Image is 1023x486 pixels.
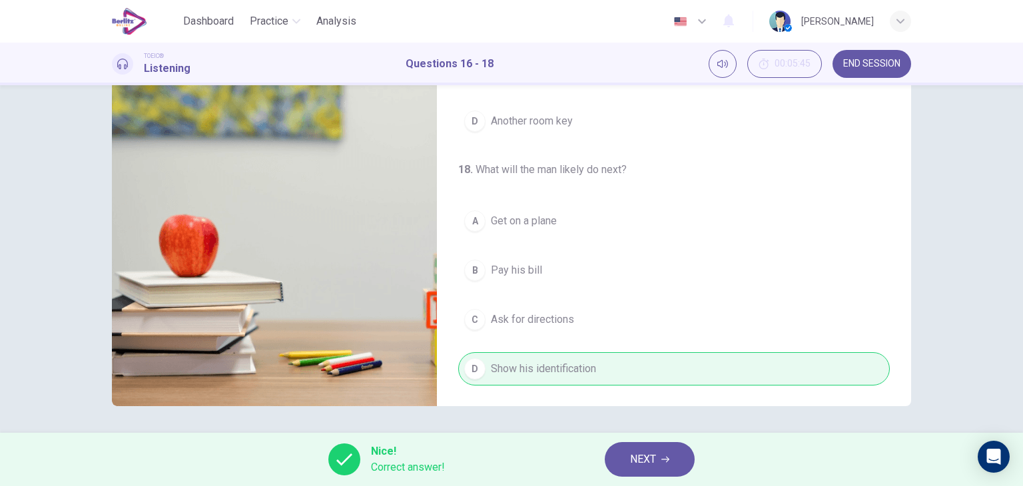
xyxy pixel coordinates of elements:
h4: 18 . [458,163,476,176]
span: Correct answer! [371,459,445,475]
div: Mute [709,50,737,78]
img: EduSynch logo [112,8,147,35]
div: [PERSON_NAME] [801,13,874,29]
button: 00:05:45 [747,50,822,78]
span: TOEIC® [144,51,164,61]
div: Hide [747,50,822,78]
h1: Listening [144,61,190,77]
button: NEXT [605,442,695,477]
span: Practice [250,13,288,29]
button: Practice [244,9,306,33]
div: Open Intercom Messenger [978,441,1010,473]
img: Conversations [112,82,437,406]
a: EduSynch logo [112,8,178,35]
span: Dashboard [183,13,234,29]
h1: Questions 16 - 18 [406,56,494,72]
button: END SESSION [833,50,911,78]
button: Analysis [311,9,362,33]
h4: What will the man likely do next? [458,162,890,178]
span: 00:05:45 [775,59,811,69]
span: Analysis [316,13,356,29]
span: END SESSION [843,59,900,69]
span: NEXT [630,450,656,469]
img: en [672,17,689,27]
button: Dashboard [178,9,239,33]
img: Profile picture [769,11,791,32]
span: Nice! [371,443,445,459]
